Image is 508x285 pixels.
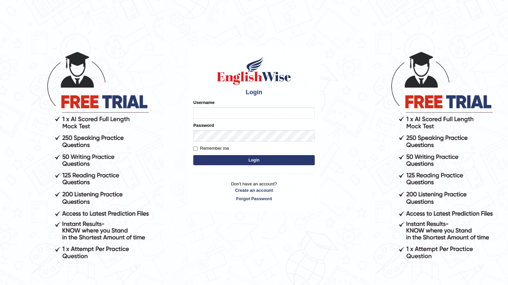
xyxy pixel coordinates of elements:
[193,181,315,202] p: Don't have an account?
[193,145,229,152] label: Remember me
[193,122,214,129] label: Password
[193,146,198,151] input: Remember me
[193,89,315,96] h4: Login
[193,195,315,202] a: Forgot Password
[193,155,315,165] button: Login
[193,187,315,193] a: Create an account
[216,56,292,86] img: Logo of English Wise sign in for intelligent practice with AI
[193,99,215,106] label: Username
